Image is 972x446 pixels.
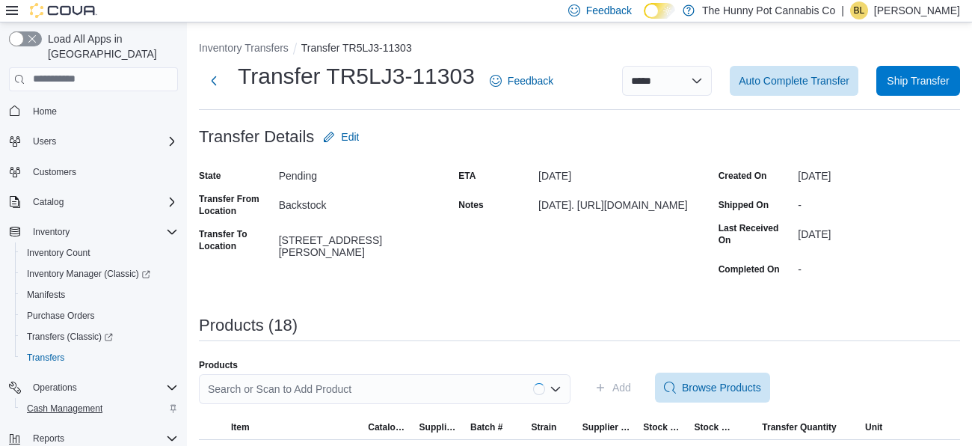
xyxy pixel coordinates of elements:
div: Backstock [279,193,441,211]
button: Stock at Destination [689,415,739,439]
span: Catalog [27,193,178,211]
span: Customers [33,166,76,178]
button: Unit [859,415,915,439]
button: Add [588,373,637,403]
a: Home [27,103,63,120]
div: - [798,257,960,275]
span: Transfer Quantity [762,421,836,433]
a: Cash Management [21,400,108,418]
button: Customers [3,161,184,183]
div: [DATE] [538,164,701,182]
span: Purchase Orders [27,310,95,322]
span: Batch # [470,421,502,433]
h3: Transfer Details [199,128,314,146]
span: Stock at Destination [695,421,733,433]
img: Cova [30,3,97,18]
button: Supplier SKU [413,415,464,439]
label: ETA [458,170,476,182]
span: Ship Transfer [887,73,949,88]
div: [STREET_ADDRESS][PERSON_NAME] [279,228,441,258]
button: Edit [317,122,365,152]
a: Transfers (Classic) [15,326,184,347]
a: Inventory Manager (Classic) [15,263,184,284]
span: Purchase Orders [21,307,178,325]
a: Manifests [21,286,71,304]
span: Cash Management [21,400,178,418]
div: Branden Lalonde [850,1,868,19]
button: Transfer TR5LJ3-11303 [301,42,412,54]
label: Notes [458,199,483,211]
a: Feedback [484,66,559,96]
button: Stock at Source [637,415,688,439]
button: Purchase Orders [15,305,184,326]
a: Transfers [21,349,70,367]
button: Next [199,66,229,96]
button: Catalog [27,193,70,211]
span: BL [854,1,865,19]
p: The Hunny Pot Cannabis Co [702,1,835,19]
span: Feedback [586,3,632,18]
span: Item [231,421,250,433]
span: Inventory [33,226,70,238]
button: Item [225,415,362,439]
span: Inventory [27,223,178,241]
button: Open list of options [550,383,562,395]
button: Auto Complete Transfer [730,66,858,96]
span: Transfers [21,349,178,367]
button: Catalog [3,192,184,213]
button: Operations [27,379,83,397]
a: Inventory Manager (Classic) [21,265,156,283]
h1: Transfer TR5LJ3-11303 [238,61,475,91]
div: [DATE] [798,222,960,240]
button: Transfer Quantity [739,415,859,439]
span: Load All Apps in [GEOGRAPHIC_DATA] [42,31,178,61]
label: Completed On [719,263,780,275]
span: Users [33,135,56,147]
button: Transfers [15,347,184,368]
span: Home [27,102,178,120]
a: Customers [27,163,82,181]
span: Transfers (Classic) [21,328,178,346]
button: Inventory [27,223,76,241]
label: Transfer To Location [199,228,273,252]
span: Unit [865,421,882,433]
div: Pending [279,164,441,182]
label: Last Received On [719,222,793,246]
span: Operations [27,379,178,397]
span: Catalog [33,196,64,208]
span: Inventory Manager (Classic) [27,268,150,280]
span: Stock at Source [643,421,682,433]
button: Users [3,131,184,152]
h3: Products (18) [199,317,298,334]
span: Inventory Manager (Classic) [21,265,178,283]
span: Feedback [508,73,553,88]
button: Inventory [3,222,184,242]
span: Supplier SKU [419,421,458,433]
span: Inventory Count [27,247,90,259]
span: Edit [341,129,359,144]
span: Operations [33,382,77,394]
span: Supplier License [582,421,631,433]
nav: An example of EuiBreadcrumbs [199,40,960,58]
p: | [841,1,844,19]
button: Home [3,100,184,122]
input: Dark Mode [644,3,675,19]
a: Inventory Count [21,244,96,262]
button: Operations [3,377,184,398]
button: Inventory Transfers [199,42,289,54]
span: Strain [531,421,556,433]
span: Inventory Count [21,244,178,262]
div: [DATE] [798,164,960,182]
span: Cash Management [27,403,102,415]
span: Home [33,106,57,117]
button: Cash Management [15,398,184,419]
span: Manifests [27,289,65,301]
span: Customers [27,162,178,181]
span: Auto Complete Transfer [739,73,849,88]
button: Users [27,132,62,150]
a: Purchase Orders [21,307,101,325]
span: Transfers (Classic) [27,331,113,343]
span: Reports [33,433,64,445]
label: State [199,170,221,182]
